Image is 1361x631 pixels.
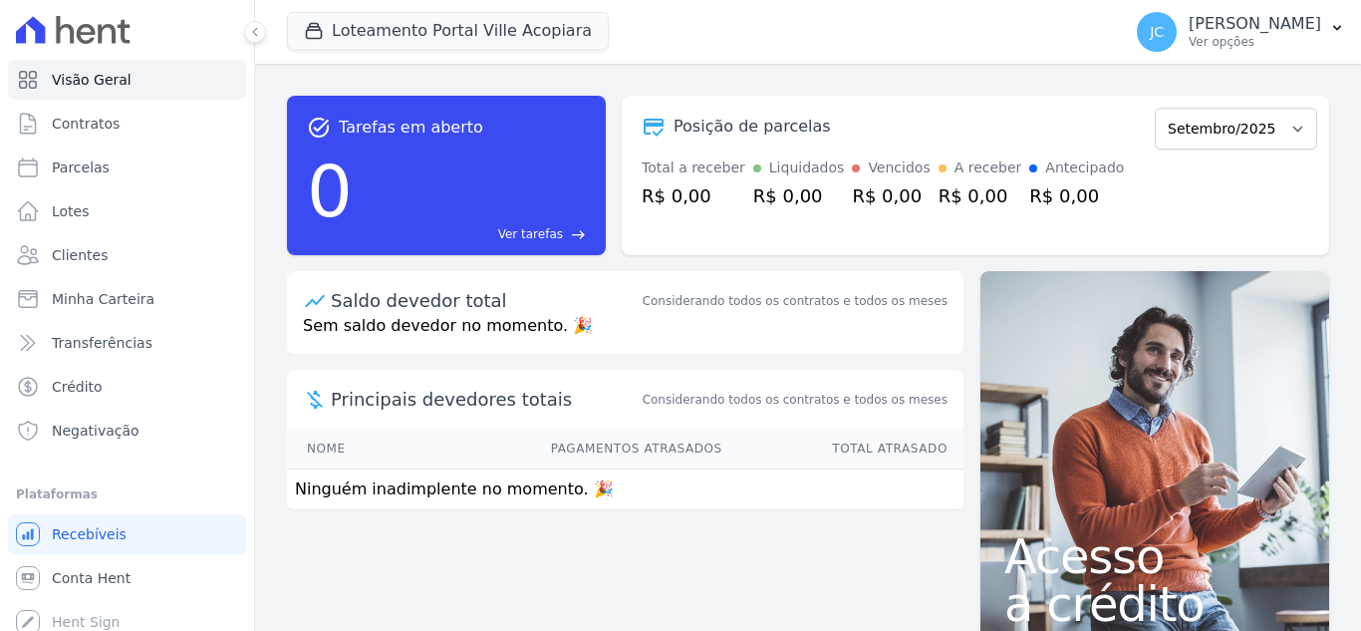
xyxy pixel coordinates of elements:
[498,225,563,243] span: Ver tarefas
[307,140,353,243] div: 0
[8,235,246,275] a: Clientes
[52,377,103,397] span: Crédito
[939,182,1022,209] div: R$ 0,00
[8,60,246,100] a: Visão Geral
[52,158,110,177] span: Parcelas
[1029,182,1124,209] div: R$ 0,00
[8,148,246,187] a: Parcelas
[8,558,246,598] a: Conta Hent
[52,70,132,90] span: Visão Geral
[52,289,154,309] span: Minha Carteira
[52,114,120,134] span: Contratos
[643,292,948,310] div: Considerando todos os contratos e todos os meses
[52,333,152,353] span: Transferências
[954,158,1022,178] div: A receber
[287,470,963,510] td: Ninguém inadimplente no momento. 🎉
[52,524,127,544] span: Recebíveis
[8,191,246,231] a: Lotes
[52,421,139,441] span: Negativação
[674,115,831,139] div: Posição de parcelas
[852,182,930,209] div: R$ 0,00
[52,568,131,588] span: Conta Hent
[769,158,845,178] div: Liquidados
[16,482,238,506] div: Plataformas
[331,386,639,413] span: Principais devedores totais
[1150,25,1164,39] span: JC
[287,314,963,354] p: Sem saldo devedor no momento. 🎉
[1121,4,1361,60] button: JC [PERSON_NAME] Ver opções
[8,367,246,407] a: Crédito
[8,279,246,319] a: Minha Carteira
[52,245,108,265] span: Clientes
[723,429,963,470] th: Total Atrasado
[8,104,246,144] a: Contratos
[643,391,948,409] span: Considerando todos os contratos e todos os meses
[408,429,722,470] th: Pagamentos Atrasados
[868,158,930,178] div: Vencidos
[287,12,609,50] button: Loteamento Portal Ville Acopiara
[8,323,246,363] a: Transferências
[8,411,246,451] a: Negativação
[1004,532,1305,580] span: Acesso
[642,158,745,178] div: Total a receber
[1189,14,1321,34] p: [PERSON_NAME]
[331,287,639,314] div: Saldo devedor total
[339,116,483,140] span: Tarefas em aberto
[8,514,246,554] a: Recebíveis
[287,429,408,470] th: Nome
[1045,158,1124,178] div: Antecipado
[307,116,331,140] span: task_alt
[571,227,586,242] span: east
[361,225,586,243] a: Ver tarefas east
[1004,580,1305,628] span: a crédito
[642,182,745,209] div: R$ 0,00
[52,201,90,221] span: Lotes
[753,182,845,209] div: R$ 0,00
[1189,34,1321,50] p: Ver opções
